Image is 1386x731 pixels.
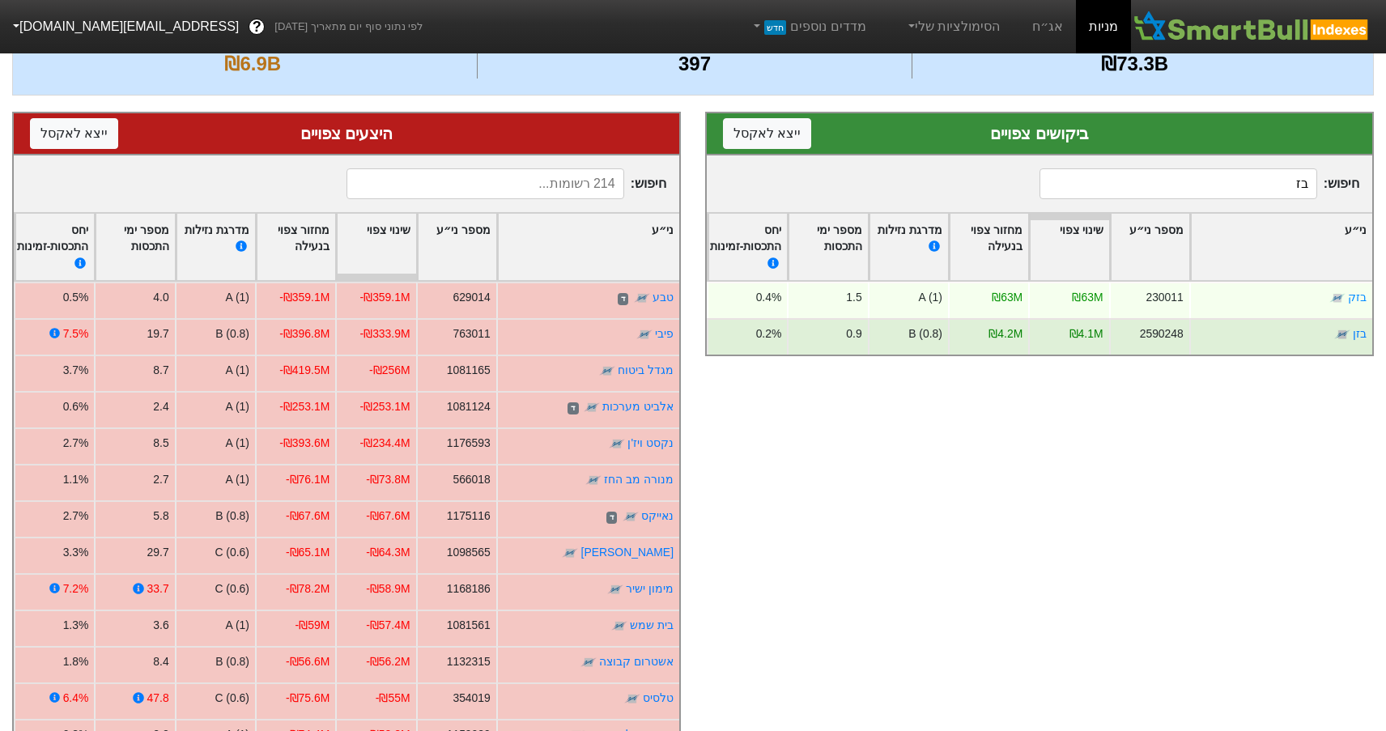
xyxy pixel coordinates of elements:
[580,655,597,671] img: tase link
[1131,11,1373,43] img: SmartBull
[992,289,1022,306] div: ₪63M
[33,49,473,79] div: ₪6.9B
[226,398,249,415] div: A (1)
[366,508,410,525] div: -₪67.6M
[1030,214,1108,281] div: Toggle SortBy
[789,214,867,281] div: Toggle SortBy
[643,691,674,704] a: טלסיס
[744,11,873,43] a: מדדים נוספיםחדש
[376,690,410,707] div: -₪55M
[641,509,674,522] a: נאייקס
[756,325,782,342] div: 0.2%
[147,544,169,561] div: 29.7
[153,362,168,379] div: 8.7
[30,121,663,146] div: היצעים צפויים
[153,508,168,525] div: 5.8
[624,691,640,708] img: tase link
[618,293,628,306] span: ד
[899,11,1007,43] a: הסימולציות שלי
[764,20,786,35] span: חדש
[257,214,335,281] div: Toggle SortBy
[447,653,491,670] div: 1132315
[599,655,674,668] a: אשטרום קבוצה
[447,398,491,415] div: 1081124
[846,325,861,342] div: 0.9
[215,544,249,561] div: C (0.6)
[63,289,89,306] div: 0.5%
[447,617,491,634] div: 1081561
[604,473,674,486] a: מנורה מב החז
[215,690,249,707] div: C (0.6)
[1111,214,1189,281] div: Toggle SortBy
[447,544,491,561] div: 1098565
[63,471,89,488] div: 1.1%
[366,580,410,597] div: -₪58.9M
[908,325,942,342] div: B (0.8)
[30,118,118,149] button: ייצא לאקסל
[346,168,666,199] span: חיפוש :
[279,362,329,379] div: -₪419.5M
[226,435,249,452] div: A (1)
[366,544,410,561] div: -₪64.3M
[1334,327,1350,343] img: tase link
[710,222,782,273] div: יחס התכסות-זמינות
[360,289,410,306] div: -₪359.1M
[176,214,255,281] div: Toggle SortBy
[704,214,788,281] div: Toggle SortBy
[723,118,811,149] button: ייצא לאקסל
[63,653,89,670] div: 1.8%
[1191,214,1372,281] div: Toggle SortBy
[215,580,249,597] div: C (0.6)
[182,222,249,273] div: מדרגת נזילות
[63,617,89,634] div: 1.3%
[447,435,491,452] div: 1176593
[418,214,496,281] div: Toggle SortBy
[1329,291,1346,307] img: tase link
[1039,168,1316,199] input: 183 רשומות...
[568,402,578,415] span: ד
[630,618,674,631] a: בית שמש
[96,214,174,281] div: Toggle SortBy
[337,214,415,281] div: Toggle SortBy
[286,544,329,561] div: -₪65.1M
[1353,327,1367,340] a: בזן
[63,544,89,561] div: 3.3%
[447,580,491,597] div: 1168186
[295,617,330,634] div: -₪59M
[286,580,329,597] div: -₪78.2M
[366,471,410,488] div: -₪73.8M
[1039,168,1359,199] span: חיפוש :
[153,653,168,670] div: 8.4
[63,580,89,597] div: 7.2%
[279,325,329,342] div: -₪396.8M
[226,617,249,634] div: A (1)
[153,398,168,415] div: 2.4
[447,508,491,525] div: 1175116
[655,327,674,340] a: פיבי
[147,325,169,342] div: 19.7
[562,546,578,562] img: tase link
[584,400,600,416] img: tase link
[723,121,1356,146] div: ביקושים צפויים
[286,508,329,525] div: -₪67.6M
[756,289,782,306] div: 0.4%
[988,325,1022,342] div: ₪4.2M
[215,508,249,525] div: B (0.8)
[147,580,169,597] div: 33.7
[279,398,329,415] div: -₪253.1M
[286,471,329,488] div: -₪76.1M
[623,509,639,525] img: tase link
[63,398,89,415] div: 0.6%
[63,325,89,342] div: 7.5%
[286,690,329,707] div: -₪75.6M
[360,325,410,342] div: -₪333.9M
[599,363,615,380] img: tase link
[366,617,410,634] div: -₪57.4M
[607,582,623,598] img: tase link
[279,289,329,306] div: -₪359.1M
[1146,289,1183,306] div: 230011
[453,289,490,306] div: 629014
[63,690,89,707] div: 6.4%
[215,325,249,342] div: B (0.8)
[279,435,329,452] div: -₪393.6M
